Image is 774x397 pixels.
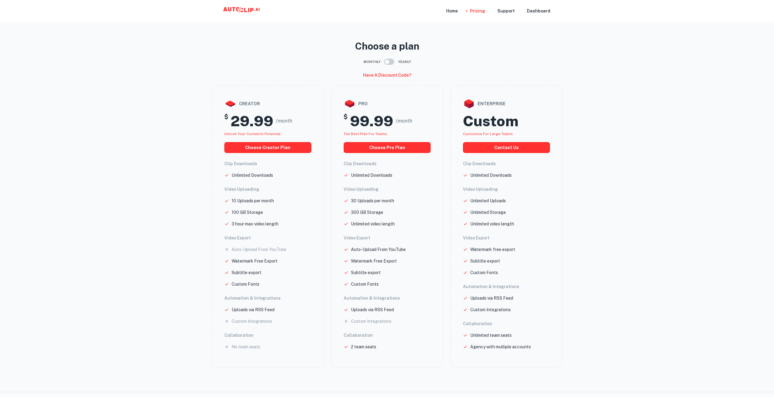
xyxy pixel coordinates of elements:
[463,186,550,193] h6: Video Uploading
[463,98,550,110] div: enterprise
[232,221,278,227] p: 3 hour max video length
[344,295,431,301] h6: Automation & Integrations
[463,235,550,241] h6: Video Export
[224,132,281,136] span: Unlock your Content's potential
[212,39,562,54] p: Choose a plan
[232,172,273,179] p: Unlimited Downloads
[344,98,431,110] div: pro
[224,186,311,193] h6: Video Uploading
[470,343,531,350] p: Agency with multiple accounts
[351,246,406,253] p: Auto-Upload From YouTube
[463,320,550,327] h6: Collaboration
[351,343,376,350] p: 2 team seats
[470,221,514,227] p: Unlimited video length
[351,281,379,287] p: Custom Fonts
[470,246,515,253] p: Watermark free export
[463,283,550,290] h6: Automation & Integrations
[396,117,412,125] span: /month
[361,70,414,80] button: Have a discount code?
[232,246,286,253] p: Auto-Upload From YouTube
[224,160,311,167] h6: Clip Downloads
[470,209,506,216] p: Unlimited Storage
[276,117,292,125] span: /month
[232,281,259,287] p: Custom Fonts
[470,269,498,276] p: Custom Fonts
[231,112,273,130] h2: 29.99
[470,197,506,204] p: Unlimited Uploads
[351,306,394,313] p: Uploads via RSS Feed
[351,221,395,227] p: Unlimited video length
[470,306,511,313] p: Custom Integrations
[351,258,397,264] p: Watermark Free Export
[232,343,260,350] p: No team seats
[224,112,228,130] h5: $
[344,186,431,193] h6: Video Uploading
[363,72,411,78] h6: Have a discount code?
[344,112,348,130] h5: $
[463,132,513,136] span: Customize for large teams
[351,197,394,204] p: 30 Uploads per month
[344,235,431,241] h6: Video Export
[398,59,411,64] span: Yearly
[351,209,383,216] p: 300 GB Storage
[224,332,311,339] h6: Collaboration
[470,295,513,301] p: Uploads via RSS Feed
[344,142,431,153] button: choose pro plan
[224,295,311,301] h6: Automation & Integrations
[350,112,393,130] h2: 99.99
[232,258,278,264] p: Watermark Free Export
[344,160,431,167] h6: Clip Downloads
[463,160,550,167] h6: Clip Downloads
[351,269,381,276] p: Subtitle export
[351,318,391,325] p: Custom Integrations
[470,258,500,264] p: Subtitle export
[463,112,518,130] h2: Custom
[463,142,550,153] button: Contact us
[224,98,311,110] div: creator
[363,59,380,64] span: Monthly
[470,332,512,339] p: Unlimited team seats
[344,132,387,136] span: The best plan for teams
[470,172,512,179] p: Unlimited Downloads
[232,209,263,216] p: 100 GB Storage
[224,142,311,153] button: choose creator plan
[224,235,311,241] h6: Video Export
[232,318,272,325] p: Custom Integrations
[344,332,431,339] h6: Collaboration
[232,306,275,313] p: Uploads via RSS Feed
[232,197,274,204] p: 10 Uploads per month
[232,269,261,276] p: Subtitle export
[351,172,392,179] p: Unlimited Downloads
